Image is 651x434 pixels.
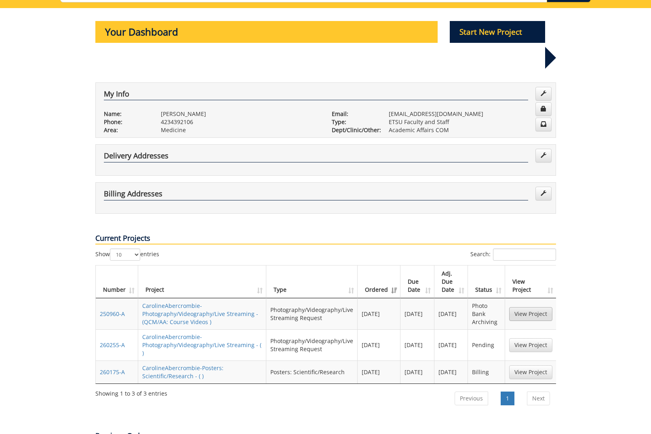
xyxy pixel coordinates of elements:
a: 250960-A [100,310,125,318]
p: Your Dashboard [95,21,438,43]
a: 260255-A [100,341,125,349]
td: [DATE] [434,298,468,329]
div: Showing 1 to 3 of 3 entries [95,386,167,398]
h4: Billing Addresses [104,190,528,200]
h4: My Info [104,90,528,101]
a: View Project [509,338,552,352]
input: Search: [493,249,556,261]
p: [EMAIL_ADDRESS][DOMAIN_NAME] [389,110,548,118]
p: Medicine [161,126,320,134]
td: Photo Bank Archiving [468,298,505,329]
td: [DATE] [358,360,400,383]
td: [DATE] [358,298,400,329]
th: Ordered: activate to sort column ascending [358,265,400,298]
a: Next [527,392,550,405]
p: Phone: [104,118,149,126]
p: Email: [332,110,377,118]
a: CarolineAbercrombie-Posters: Scientific/Research - ( ) [142,364,223,380]
a: CarolineAbercrombie-Photography/Videography/Live Streaming - ( ) [142,333,261,357]
th: Adj. Due Date: activate to sort column ascending [434,265,468,298]
a: Start New Project [450,29,545,36]
th: Project: activate to sort column ascending [138,265,266,298]
th: Due Date: activate to sort column ascending [400,265,434,298]
a: Change Password [535,102,552,116]
th: Number: activate to sort column ascending [96,265,138,298]
label: Search: [470,249,556,261]
p: Type: [332,118,377,126]
p: Dept/Clinic/Other: [332,126,377,134]
td: [DATE] [400,329,434,360]
td: Posters: Scientific/Research [266,360,358,383]
p: Start New Project [450,21,545,43]
a: View Project [509,307,552,321]
a: Change Communication Preferences [535,118,552,131]
a: Edit Addresses [535,149,552,162]
a: Previous [455,392,488,405]
td: Pending [468,329,505,360]
td: Billing [468,360,505,383]
td: [DATE] [400,298,434,329]
h4: Delivery Addresses [104,152,528,162]
p: 4234392106 [161,118,320,126]
a: Edit Info [535,87,552,101]
th: View Project: activate to sort column ascending [505,265,556,298]
th: Type: activate to sort column ascending [266,265,358,298]
p: [PERSON_NAME] [161,110,320,118]
td: Photography/Videography/Live Streaming Request [266,329,358,360]
td: [DATE] [434,360,468,383]
p: Area: [104,126,149,134]
a: 260175-A [100,368,125,376]
td: [DATE] [434,329,468,360]
td: [DATE] [358,329,400,360]
a: View Project [509,365,552,379]
td: [DATE] [400,360,434,383]
label: Show entries [95,249,159,261]
p: ETSU Faculty and Staff [389,118,548,126]
a: 1 [501,392,514,405]
a: Edit Addresses [535,187,552,200]
td: Photography/Videography/Live Streaming Request [266,298,358,329]
p: Academic Affairs COM [389,126,548,134]
p: Name: [104,110,149,118]
select: Showentries [110,249,140,261]
p: Current Projects [95,233,556,244]
a: CarolineAbercrombie-Photography/Videography/Live Streaming - (QCM/AA: Course Videos ) [142,302,258,326]
th: Status: activate to sort column ascending [468,265,505,298]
